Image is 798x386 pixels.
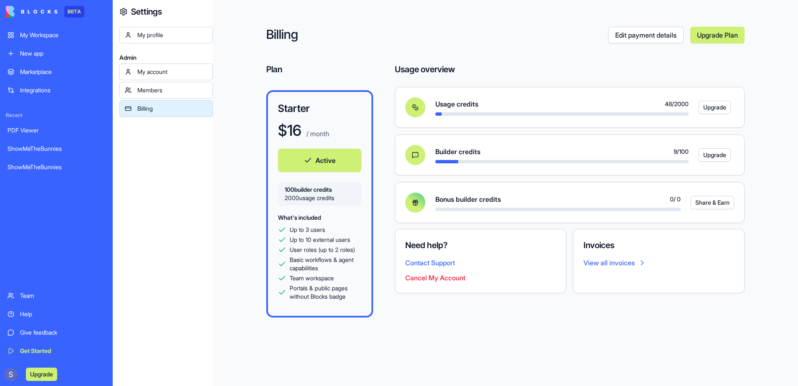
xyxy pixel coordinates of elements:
[20,310,105,318] div: Help
[290,284,361,301] span: Portals & public pages without Blocks badge
[405,239,556,251] h4: Need help?
[3,343,110,359] a: Get Started
[3,82,110,99] a: Integrations
[20,347,105,355] div: Get Started
[699,148,731,162] button: Upgrade
[116,326,128,343] span: 😞
[690,27,745,43] a: Upgrade Plan
[266,90,373,317] a: Starter$16 / monthActive100builder credits2000usage creditsWhat's includedUp to 3 usersUp to 10 e...
[3,287,110,304] a: Team
[290,246,355,254] span: User roles (up to 2 roles)
[64,6,84,18] div: BETA
[26,370,57,378] a: Upgrade
[267,3,282,18] div: Close
[3,45,110,62] a: New app
[290,256,361,272] span: Basic workflows & agent capabilities
[665,100,689,108] span: 48 / 2000
[133,326,154,343] span: neutral face reaction
[119,27,213,43] a: My profile
[119,100,213,117] a: Billing
[111,326,133,343] span: disappointed reaction
[137,68,207,76] div: My account
[3,324,110,341] a: Give feedback
[583,258,734,268] a: View all invoices
[266,27,608,43] h2: Billing
[137,86,207,94] div: Members
[305,129,329,139] p: / month
[285,185,355,194] span: 100 builder credits
[251,3,267,19] button: Collapse window
[290,236,350,244] span: Up to 10 external users
[3,112,110,119] span: Recent
[670,195,681,203] span: 0 / 0
[10,318,277,327] div: Did this answer your question?
[159,326,171,343] span: 😃
[3,63,110,80] a: Marketplace
[395,63,455,75] h4: Usage overview
[266,63,373,75] h4: Plan
[290,226,325,234] span: Up to 3 users
[435,194,501,204] span: Bonus builder credits
[20,49,105,58] div: New app
[6,6,58,18] img: logo
[20,292,105,300] div: Team
[3,306,110,323] a: Help
[290,274,334,282] span: Team workspace
[405,273,465,283] button: Cancel My Account
[110,353,177,360] a: Open in help center
[5,3,21,19] button: go back
[119,63,213,80] a: My account
[699,148,724,162] a: Upgrade
[278,149,361,172] button: Active
[3,159,110,175] a: ShowMeTheBunnies
[3,122,110,139] a: PDF Viewer
[3,140,110,157] a: ShowMeTheBunnies
[583,239,734,251] h4: Invoices
[608,27,684,43] a: Edit payment details
[4,368,18,381] img: ACg8ocJg4p_dPqjhSL03u1SIVTGQdpy5AIiJU7nt3TQW-L-gyDNKzg=s96-c
[137,31,207,39] div: My profile
[8,145,105,153] div: ShowMeTheBunnies
[131,6,162,18] h4: Settings
[285,194,355,202] span: 2000 usage credits
[20,68,105,76] div: Marketplace
[8,163,105,171] div: ShowMeTheBunnies
[691,196,734,209] button: Share & Earn
[20,31,105,39] div: My Workspace
[8,126,105,135] div: PDF Viewer
[699,101,731,114] button: Upgrade
[6,6,84,18] a: BETA
[137,326,149,343] span: 😐
[26,368,57,381] button: Upgrade
[278,214,321,221] span: What's included
[405,258,455,268] button: Contact Support
[3,27,110,43] a: My Workspace
[278,122,301,139] h1: $ 16
[278,102,361,115] h3: Starter
[20,328,105,337] div: Give feedback
[119,82,213,99] a: Members
[137,104,207,113] div: Billing
[674,147,689,156] span: 9 / 100
[20,86,105,94] div: Integrations
[154,326,176,343] span: smiley reaction
[699,101,724,114] a: Upgrade
[435,99,478,109] span: Usage credits
[435,147,480,157] span: Builder credits
[119,53,213,62] span: Admin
